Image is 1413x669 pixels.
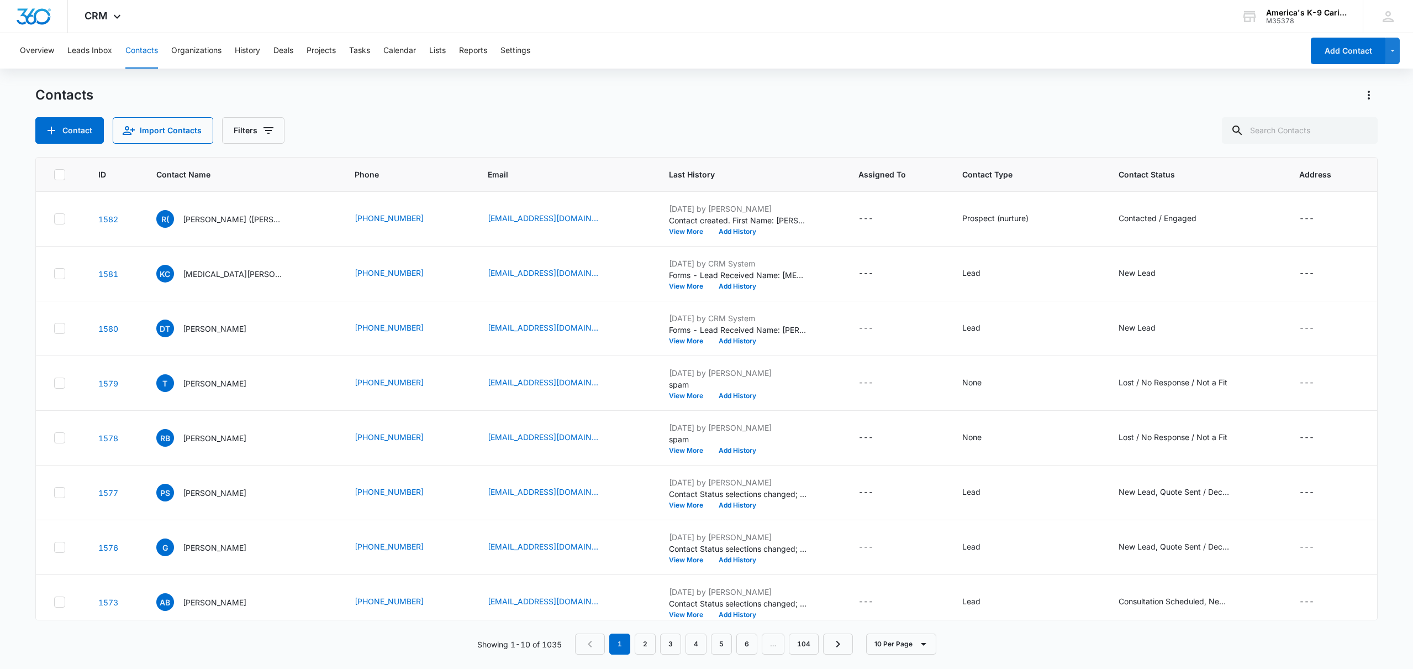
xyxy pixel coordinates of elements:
span: R( [156,210,174,228]
p: [DATE] by CRM System [669,312,807,324]
button: Filters [222,117,284,144]
span: ID [98,169,114,180]
span: Assigned To [858,169,920,180]
span: AB [156,593,174,611]
div: None [962,377,982,388]
div: account id [1266,17,1347,25]
button: Tasks [349,33,370,69]
p: [DATE] by [PERSON_NAME] [669,477,807,488]
p: [DATE] by [PERSON_NAME] [669,422,807,433]
a: [PHONE_NUMBER] [355,595,424,607]
span: Phone [355,169,445,180]
span: G [156,539,174,556]
p: [PERSON_NAME] [183,487,246,499]
button: Organizations [171,33,222,69]
p: Contact Status selections changed; Quote Sent / Decision Pending was added. [669,488,807,500]
div: --- [858,595,873,609]
div: None [962,431,982,443]
span: T [156,374,174,392]
div: Contact Name - Tami - Select to Edit Field [156,374,266,392]
div: Email - kyracamacho49@gmail.com - Select to Edit Field [488,267,618,280]
a: [EMAIL_ADDRESS][DOMAIN_NAME] [488,431,598,443]
div: Contacted / Engaged [1119,212,1196,224]
span: RB [156,429,174,447]
span: KC [156,265,174,283]
button: Leads Inbox [67,33,112,69]
div: --- [858,541,873,554]
div: Phone - (803) 605-5393 - Select to Edit Field [355,595,444,609]
a: [PHONE_NUMBER] [355,267,424,279]
a: Navigate to contact details page for Pavan Singh [98,488,118,498]
div: Lost / No Response / Not a Fit [1119,377,1227,388]
a: [PHONE_NUMBER] [355,322,424,333]
div: Lead [962,486,980,498]
div: Address - - Select to Edit Field [1299,322,1334,335]
button: View More [669,447,711,454]
div: Assigned To - - Select to Edit Field [858,486,893,499]
p: Contact Status selections changed; Consultation Scheduled was removed and Quote Sent / Decision P... [669,543,807,555]
span: Contact Name [156,169,313,180]
p: Contact created. First Name: [PERSON_NAME] Last Name: ([PERSON_NAME] Referral) Phone: [PHONE_NUMB... [669,215,807,226]
span: CRM [85,10,108,22]
div: Phone - (707) 694-4663 - Select to Edit Field [355,377,444,390]
div: Contact Type - None - Select to Edit Field [962,431,1001,445]
div: --- [858,377,873,390]
p: [PERSON_NAME] [183,542,246,553]
p: [DATE] by [PERSON_NAME] [669,531,807,543]
div: --- [1299,486,1314,499]
button: 10 Per Page [866,634,936,655]
div: Lead [962,322,980,333]
div: Contact Type - Lead - Select to Edit Field [962,322,1000,335]
span: Contact Type [962,169,1075,180]
button: Add Contact [1311,38,1385,64]
p: [DATE] by [PERSON_NAME] [669,586,807,598]
div: --- [858,212,873,226]
button: View More [669,502,711,509]
div: Prospect (nurture) [962,212,1029,224]
div: Contact Type - Lead - Select to Edit Field [962,486,1000,499]
a: Page 3 [660,634,681,655]
div: --- [858,322,873,335]
div: Contact Type - Lead - Select to Edit Field [962,541,1000,554]
p: [MEDICAL_DATA][PERSON_NAME] [183,268,282,280]
span: Last History [669,169,816,180]
button: View More [669,228,711,235]
div: account name [1266,8,1347,17]
div: Contact Type - Lead - Select to Edit Field [962,267,1000,280]
div: --- [1299,431,1314,445]
button: Calendar [383,33,416,69]
a: Page 4 [686,634,706,655]
a: Page 104 [789,634,819,655]
button: Projects [307,33,336,69]
button: Lists [429,33,446,69]
div: New Lead, Quote Sent / Decision Pending [1119,541,1229,552]
div: Contact Status - Consultation Scheduled, New Lead - Select to Edit Field [1119,595,1249,609]
a: [EMAIL_ADDRESS][DOMAIN_NAME] [488,541,598,552]
a: Page 5 [711,634,732,655]
div: New Lead [1119,322,1156,333]
button: View More [669,557,711,563]
button: Add History [711,447,764,454]
button: Add History [711,338,764,344]
div: Assigned To - - Select to Edit Field [858,431,893,445]
div: Email - rlr_firefighter@aol.com - Select to Edit Field [488,212,618,226]
div: --- [858,431,873,445]
a: [EMAIL_ADDRESS][DOMAIN_NAME] [488,322,598,333]
div: Consultation Scheduled, New Lead [1119,595,1229,607]
button: View More [669,611,711,618]
div: Email - father_feather.9t@icloud.com - Select to Edit Field [488,486,618,499]
p: [PERSON_NAME] [183,323,246,334]
button: View More [669,338,711,344]
p: [DATE] by CRM System [669,258,807,269]
div: Email - desthomas58@gmail.com - Select to Edit Field [488,322,618,335]
div: --- [858,267,873,280]
button: Contacts [125,33,158,69]
a: Navigate to contact details page for Artince Brown [98,598,118,607]
p: Forms - Lead Received Name: [MEDICAL_DATA][PERSON_NAME] Email: [EMAIL_ADDRESS][DOMAIN_NAME] Phone... [669,269,807,281]
div: Address - - Select to Edit Field [1299,267,1334,280]
div: Address - - Select to Edit Field [1299,377,1334,390]
button: Add Contact [35,117,104,144]
div: Address - - Select to Edit Field [1299,431,1334,445]
a: Navigate to contact details page for Robert Berrios [98,433,118,443]
button: Deals [273,33,293,69]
